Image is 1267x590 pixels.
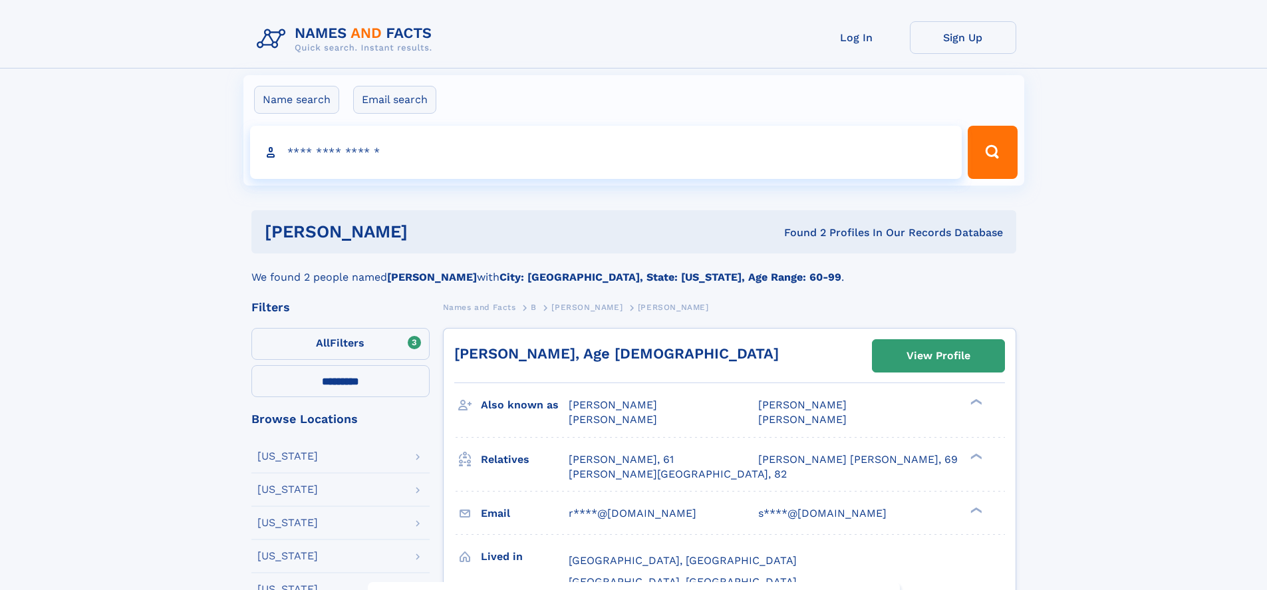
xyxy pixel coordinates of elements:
[967,506,983,514] div: ❯
[257,484,318,495] div: [US_STATE]
[265,223,596,240] h1: [PERSON_NAME]
[551,303,623,312] span: [PERSON_NAME]
[873,340,1004,372] a: View Profile
[481,502,569,525] h3: Email
[569,575,797,588] span: [GEOGRAPHIC_DATA], [GEOGRAPHIC_DATA]
[968,126,1017,179] button: Search Button
[251,253,1016,285] div: We found 2 people named with .
[257,551,318,561] div: [US_STATE]
[758,413,847,426] span: [PERSON_NAME]
[257,451,318,462] div: [US_STATE]
[638,303,709,312] span: [PERSON_NAME]
[454,345,779,362] a: [PERSON_NAME], Age [DEMOGRAPHIC_DATA]
[569,554,797,567] span: [GEOGRAPHIC_DATA], [GEOGRAPHIC_DATA]
[316,337,330,349] span: All
[353,86,436,114] label: Email search
[569,413,657,426] span: [PERSON_NAME]
[569,452,674,467] a: [PERSON_NAME], 61
[251,328,430,360] label: Filters
[481,545,569,568] h3: Lived in
[481,394,569,416] h3: Also known as
[758,452,958,467] a: [PERSON_NAME] [PERSON_NAME], 69
[257,517,318,528] div: [US_STATE]
[254,86,339,114] label: Name search
[803,21,910,54] a: Log In
[910,21,1016,54] a: Sign Up
[251,413,430,425] div: Browse Locations
[907,341,970,371] div: View Profile
[596,225,1003,240] div: Found 2 Profiles In Our Records Database
[251,301,430,313] div: Filters
[758,398,847,411] span: [PERSON_NAME]
[531,303,537,312] span: B
[569,398,657,411] span: [PERSON_NAME]
[481,448,569,471] h3: Relatives
[387,271,477,283] b: [PERSON_NAME]
[569,467,787,482] a: [PERSON_NAME][GEOGRAPHIC_DATA], 82
[531,299,537,315] a: B
[250,126,962,179] input: search input
[551,299,623,315] a: [PERSON_NAME]
[443,299,516,315] a: Names and Facts
[499,271,841,283] b: City: [GEOGRAPHIC_DATA], State: [US_STATE], Age Range: 60-99
[967,398,983,406] div: ❯
[967,452,983,460] div: ❯
[251,21,443,57] img: Logo Names and Facts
